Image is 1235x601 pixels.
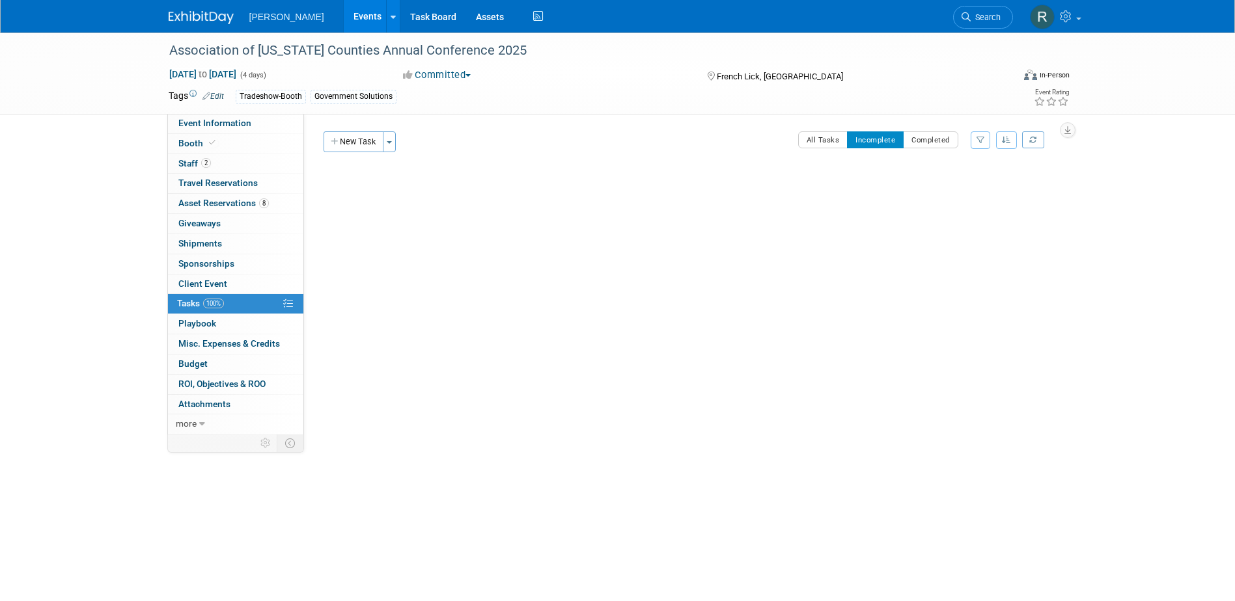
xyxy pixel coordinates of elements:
span: 100% [203,299,224,308]
span: Tasks [177,298,224,308]
td: Tags [169,89,224,104]
a: Budget [168,354,303,374]
span: to [197,69,209,79]
a: Asset Reservations8 [168,194,303,213]
span: [PERSON_NAME] [249,12,324,22]
div: In-Person [1039,70,1070,80]
span: (4 days) [239,71,266,79]
span: Attachments [178,399,230,409]
div: Association of [US_STATE] Counties Annual Conference 2025 [165,39,993,62]
span: Misc. Expenses & Credits [178,338,280,349]
td: Personalize Event Tab Strip [255,434,277,451]
a: Sponsorships [168,254,303,274]
span: Event Information [178,118,251,128]
span: Asset Reservations [178,198,269,208]
div: Event Format [936,68,1070,87]
a: Playbook [168,314,303,334]
a: Edit [202,92,224,101]
span: Staff [178,158,211,168]
a: ROI, Objectives & ROO [168,375,303,394]
span: Sponsorships [178,258,234,269]
a: Tasks100% [168,294,303,314]
span: Playbook [178,318,216,328]
span: Budget [178,358,208,369]
a: Staff2 [168,154,303,174]
a: Travel Reservations [168,174,303,193]
span: Shipments [178,238,222,248]
span: [DATE] [DATE] [169,68,237,80]
span: Client Event [178,278,227,289]
a: Booth [168,134,303,154]
a: Refresh [1022,131,1044,148]
i: Booth reservation complete [209,139,215,146]
img: ExhibitDay [169,11,234,24]
span: Search [971,12,1001,22]
a: Misc. Expenses & Credits [168,334,303,354]
span: Booth [178,138,218,148]
a: Attachments [168,395,303,414]
span: 2 [201,158,211,168]
div: Event Rating [1034,89,1069,96]
a: Client Event [168,274,303,294]
span: Giveaways [178,218,221,228]
a: Shipments [168,234,303,254]
button: All Tasks [798,131,848,148]
td: Toggle Event Tabs [277,434,303,451]
img: Rebecca Deis [1030,5,1055,29]
button: Committed [398,68,476,82]
button: Completed [903,131,958,148]
span: Travel Reservations [178,178,258,188]
button: Incomplete [847,131,904,148]
a: more [168,414,303,434]
a: Search [953,6,1013,29]
span: ROI, Objectives & ROO [178,379,266,389]
a: Giveaways [168,214,303,234]
img: Format-Inperson.png [1024,70,1037,80]
span: 8 [259,198,269,208]
div: Government Solutions [311,90,396,103]
button: New Task [324,131,383,152]
div: Tradeshow-Booth [236,90,306,103]
span: more [176,418,197,429]
span: French Lick, [GEOGRAPHIC_DATA] [717,72,843,81]
a: Event Information [168,114,303,133]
